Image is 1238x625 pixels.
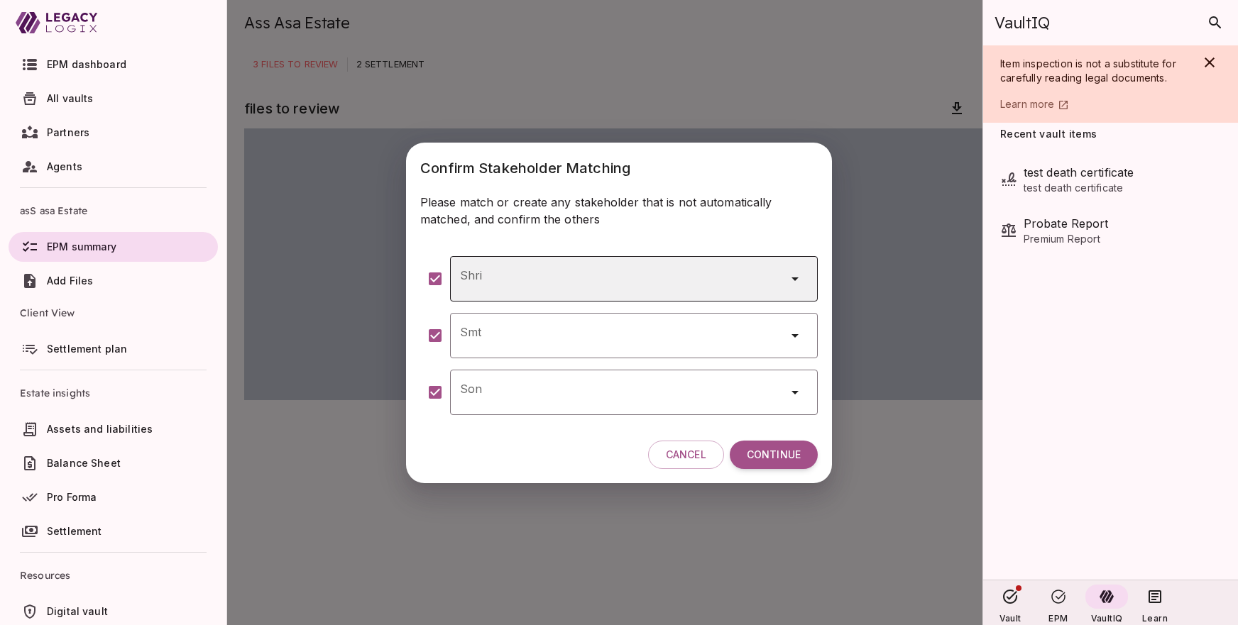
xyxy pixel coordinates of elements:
[47,457,121,469] span: Balance Sheet
[47,423,153,435] span: Assets and liabilities
[47,491,97,503] span: Pro Forma
[1000,98,1055,110] span: Learn more
[1048,613,1068,624] span: EPM
[47,343,127,355] span: Settlement plan
[20,376,207,410] span: Estate insights
[420,160,630,177] span: Confirm Stakeholder Matching
[747,448,801,461] span: Continue
[1000,128,1097,143] span: Recent vault items
[1091,613,1122,624] span: VaultIQ
[1024,181,1221,195] span: test death certificate
[1024,215,1221,232] span: Probate Report
[47,275,93,287] span: Add Files
[1024,232,1221,246] span: Premium Report
[47,605,108,617] span: Digital vault
[420,195,776,226] span: Please match or create any stakeholder that is not automatically matched, and confirm the others
[20,296,207,330] span: Client View
[1024,164,1221,181] span: test death certificate
[648,441,724,469] button: Cancel
[47,126,89,138] span: Partners
[47,525,102,537] span: Settlement
[666,448,706,461] span: Cancel
[1000,57,1179,84] span: Item inspection is not a substitute for carefully reading legal documents.
[47,58,126,70] span: EPM dashboard
[20,558,207,592] span: Resources
[999,613,1021,624] span: Vault
[47,240,117,253] span: EPM summary
[47,160,82,172] span: Agents
[20,194,207,228] span: asS asa Estate
[47,92,94,104] span: All vaults
[730,441,818,469] button: Continue
[1142,613,1168,624] span: Learn
[995,13,1049,33] span: VaultIQ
